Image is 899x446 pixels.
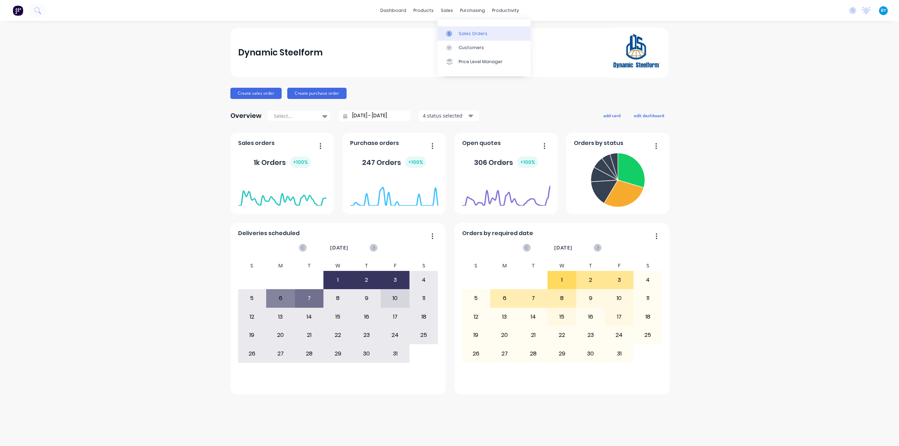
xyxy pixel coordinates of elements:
div: 26 [462,345,490,362]
div: 13 [491,308,519,326]
span: Open quotes [462,139,501,147]
div: M [490,261,519,271]
a: dashboard [377,5,410,16]
div: 29 [324,345,352,362]
div: 30 [577,345,605,362]
div: 15 [324,308,352,326]
div: 28 [295,345,323,362]
button: add card [599,111,625,120]
div: S [409,261,438,271]
div: 5 [462,289,490,307]
div: 27 [491,345,519,362]
div: 19 [462,326,490,344]
div: T [295,261,324,271]
div: T [519,261,548,271]
div: 15 [548,308,576,326]
div: M [266,261,295,271]
button: edit dashboard [629,111,669,120]
a: Customers [438,41,531,55]
div: 2 [353,271,381,289]
div: purchasing [457,5,488,16]
div: 3 [381,271,409,289]
span: Orders by status [574,139,623,147]
div: 27 [267,345,295,362]
div: S [634,261,662,271]
div: 31 [605,345,633,362]
div: 18 [410,308,438,326]
div: T [352,261,381,271]
div: 12 [462,308,490,326]
div: 5 [238,289,266,307]
div: F [605,261,634,271]
div: 4 [410,271,438,289]
div: 21 [519,326,547,344]
div: Sales Orders [459,31,487,37]
span: [DATE] [330,244,348,252]
div: 7 [295,289,323,307]
div: S [238,261,267,271]
div: 8 [548,289,576,307]
div: products [410,5,437,16]
span: [DATE] [554,244,572,252]
div: 19 [238,326,266,344]
div: Overview [230,109,262,123]
div: 2 [577,271,605,289]
button: Create purchase order [287,88,347,99]
div: 21 [295,326,323,344]
div: W [323,261,352,271]
div: 247 Orders [362,157,426,168]
span: Orders by required date [462,229,533,238]
div: 17 [605,308,633,326]
div: 12 [238,308,266,326]
div: 14 [519,308,547,326]
div: Customers [459,45,484,51]
div: Dynamic Steelform [238,46,323,60]
div: + 100 % [517,157,538,168]
div: 23 [577,326,605,344]
div: 6 [491,289,519,307]
div: 17 [381,308,409,326]
div: W [547,261,576,271]
img: Dynamic Steelform [612,27,661,78]
div: 7 [519,289,547,307]
div: 1 [548,271,576,289]
div: 13 [267,308,295,326]
div: 24 [605,326,633,344]
span: BY [881,7,886,14]
div: 9 [353,289,381,307]
span: Purchase orders [350,139,399,147]
div: 22 [324,326,352,344]
a: Sales Orders [438,26,531,40]
div: 4 status selected [423,112,467,119]
div: F [381,261,409,271]
div: + 100 % [405,157,426,168]
div: 26 [238,345,266,362]
div: 31 [381,345,409,362]
div: 10 [381,289,409,307]
span: Deliveries scheduled [238,229,300,238]
div: 24 [381,326,409,344]
div: 9 [577,289,605,307]
div: 25 [410,326,438,344]
div: 8 [324,289,352,307]
div: 11 [410,289,438,307]
div: 14 [295,308,323,326]
button: Create sales order [230,88,282,99]
div: 1 [324,271,352,289]
div: 30 [353,345,381,362]
div: 16 [353,308,381,326]
div: 306 Orders [474,157,538,168]
div: 28 [519,345,547,362]
div: 20 [491,326,519,344]
div: 11 [634,289,662,307]
div: 20 [267,326,295,344]
div: 4 [634,271,662,289]
div: T [576,261,605,271]
div: 16 [577,308,605,326]
div: Price Level Manager [459,59,503,65]
div: productivity [488,5,523,16]
div: 10 [605,289,633,307]
div: 18 [634,308,662,326]
div: S [462,261,491,271]
a: Price Level Manager [438,55,531,69]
